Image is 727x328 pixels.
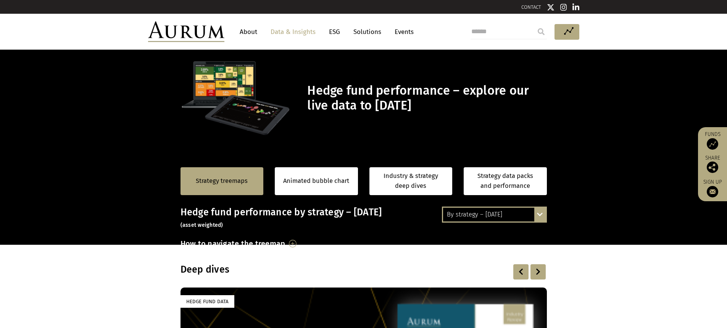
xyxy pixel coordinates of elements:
[572,3,579,11] img: Linkedin icon
[707,138,718,150] img: Access Funds
[369,167,453,195] a: Industry & strategy deep dives
[267,25,319,39] a: Data & Insights
[283,176,349,186] a: Animated bubble chart
[464,167,547,195] a: Strategy data packs and performance
[534,24,549,39] input: Submit
[181,222,223,228] small: (asset weighted)
[391,25,414,39] a: Events
[196,176,248,186] a: Strategy treemaps
[702,131,723,150] a: Funds
[181,295,234,308] div: Hedge Fund Data
[521,4,541,10] a: CONTACT
[702,155,723,173] div: Share
[325,25,344,39] a: ESG
[148,21,224,42] img: Aurum
[702,179,723,197] a: Sign up
[181,237,285,250] h3: How to navigate the treemap
[560,3,567,11] img: Instagram icon
[707,162,718,173] img: Share this post
[307,83,545,113] h1: Hedge fund performance – explore our live data to [DATE]
[350,25,385,39] a: Solutions
[181,264,448,275] h3: Deep dives
[236,25,261,39] a: About
[181,207,547,229] h3: Hedge fund performance by strategy – [DATE]
[443,208,546,221] div: By strategy – [DATE]
[547,3,555,11] img: Twitter icon
[707,186,718,197] img: Sign up to our newsletter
